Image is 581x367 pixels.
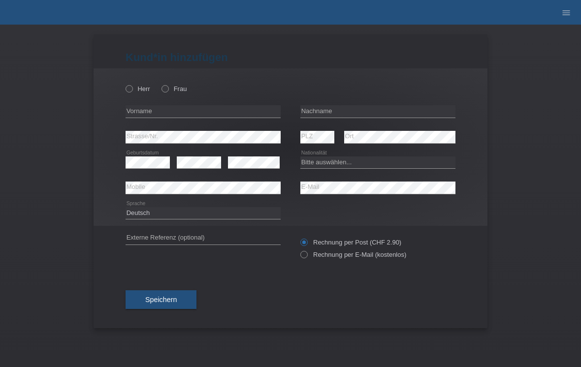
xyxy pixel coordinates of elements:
[300,239,307,251] input: Rechnung per Post (CHF 2.90)
[126,85,150,92] label: Herr
[556,9,576,15] a: menu
[145,296,177,304] span: Speichern
[126,51,455,63] h1: Kund*in hinzufügen
[126,290,196,309] button: Speichern
[161,85,168,92] input: Frau
[300,239,401,246] label: Rechnung per Post (CHF 2.90)
[161,85,187,92] label: Frau
[300,251,406,258] label: Rechnung per E-Mail (kostenlos)
[561,8,571,18] i: menu
[126,85,132,92] input: Herr
[300,251,307,263] input: Rechnung per E-Mail (kostenlos)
